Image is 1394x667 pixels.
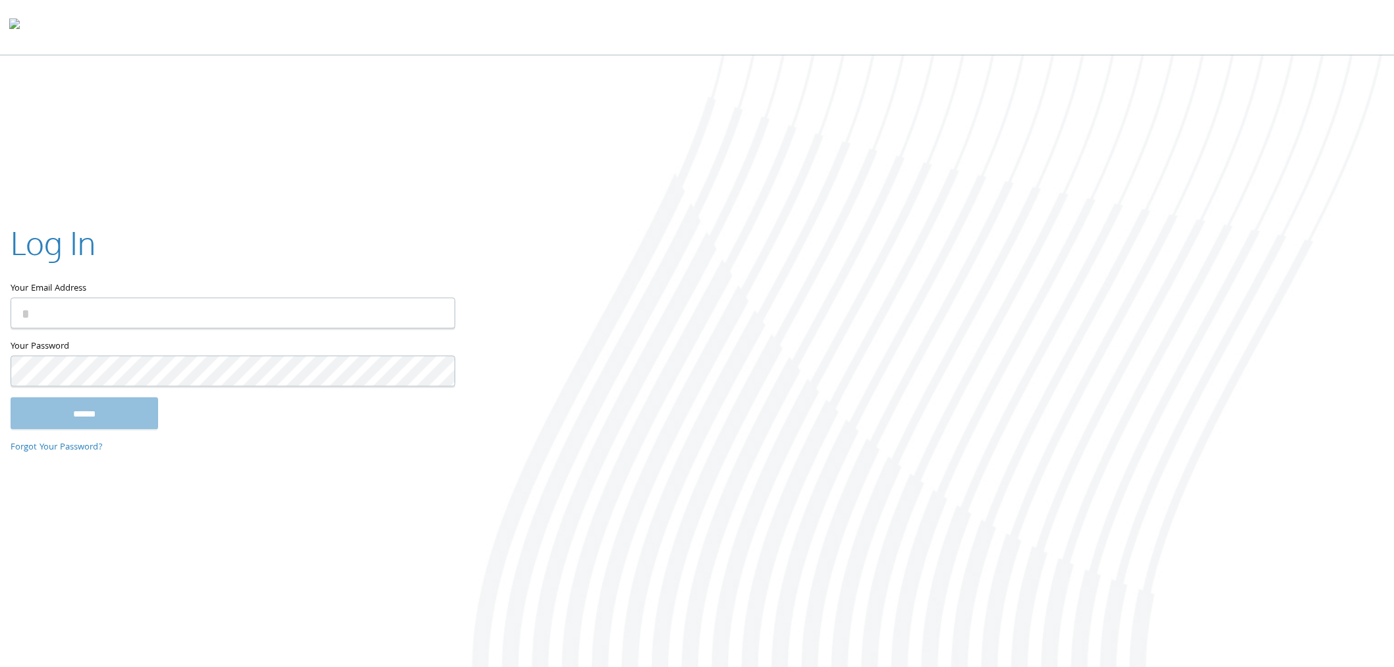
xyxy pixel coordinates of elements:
[11,339,454,356] label: Your Password
[11,440,103,455] a: Forgot Your Password?
[9,14,20,40] img: todyl-logo-dark.svg
[11,221,96,265] h2: Log In
[430,363,445,379] keeper-lock: Open Keeper Popup
[430,305,445,321] keeper-lock: Open Keeper Popup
